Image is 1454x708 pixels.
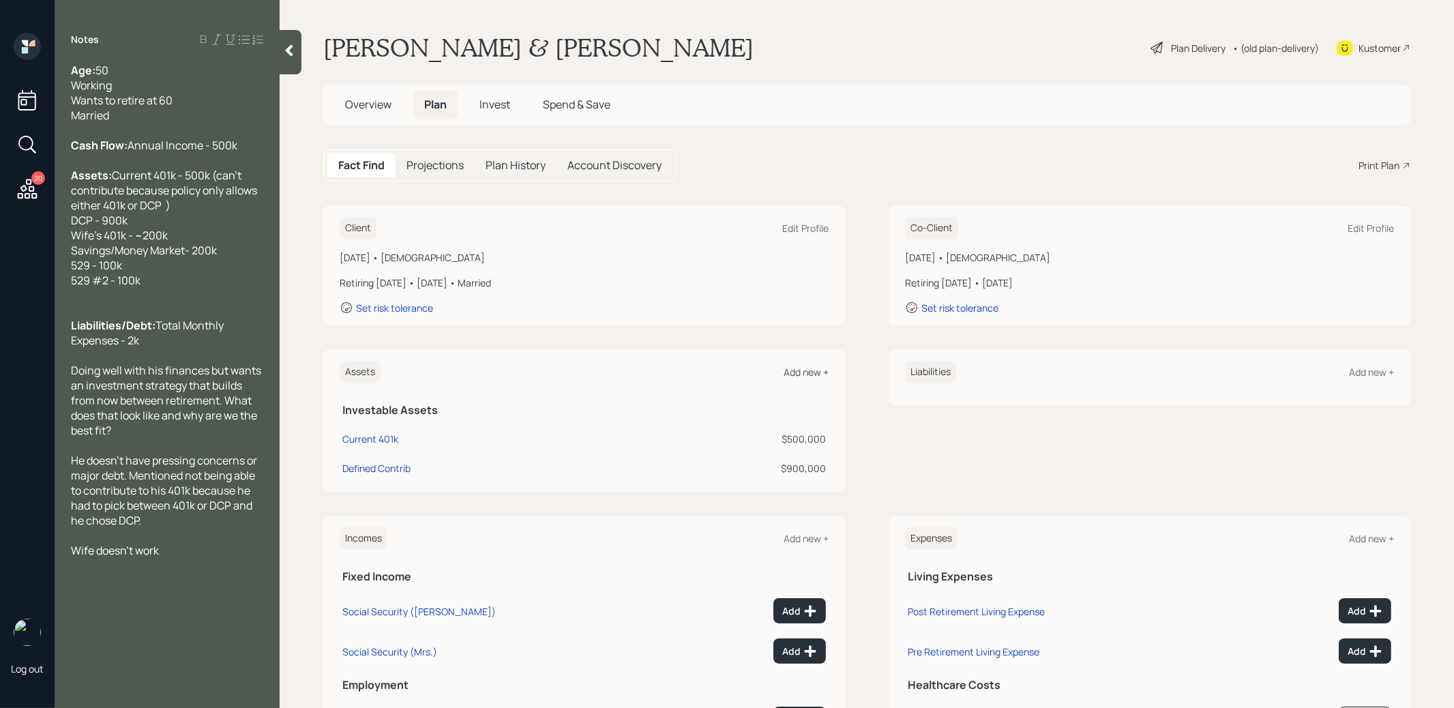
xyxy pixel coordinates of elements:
[782,604,817,618] div: Add
[905,217,958,239] h6: Co-Client
[1232,41,1319,55] div: • (old plan-delivery)
[71,543,159,558] span: Wife doesn't work
[31,171,45,185] div: 20
[342,432,398,446] div: Current 401k
[340,276,829,290] div: Retiring [DATE] • [DATE] • Married
[908,645,1039,658] div: Pre Retirement Living Expense
[342,679,826,692] h5: Employment
[479,97,510,112] span: Invest
[71,63,95,78] span: Age:
[567,159,662,172] h5: Account Discovery
[632,432,826,446] div: $500,000
[14,619,41,646] img: treva-nostdahl-headshot.png
[406,159,464,172] h5: Projections
[71,168,112,183] span: Assets:
[543,97,610,112] span: Spend & Save
[71,168,259,288] span: Current 401k - 500k (can't contribute because policy only allows either 401k or DCP ) DCP - 900k ...
[345,97,391,112] span: Overview
[340,217,376,239] h6: Client
[340,250,829,265] div: [DATE] • [DEMOGRAPHIC_DATA]
[1339,638,1391,664] button: Add
[905,250,1394,265] div: [DATE] • [DEMOGRAPHIC_DATA]
[71,318,155,333] span: Liabilities/Debt:
[1348,222,1394,235] div: Edit Profile
[71,33,99,46] label: Notes
[71,63,173,123] span: 50 Working Wants to retire at 60 Married
[71,138,128,153] span: Cash Flow:
[784,532,829,545] div: Add new +
[342,605,496,618] div: Social Security ([PERSON_NAME])
[773,598,826,623] button: Add
[486,159,546,172] h5: Plan History
[905,276,1394,290] div: Retiring [DATE] • [DATE]
[1349,366,1394,379] div: Add new +
[1349,532,1394,545] div: Add new +
[338,159,385,172] h5: Fact Find
[908,605,1045,618] div: Post Retirement Living Expense
[424,97,447,112] span: Plan
[356,301,433,314] div: Set risk tolerance
[11,662,44,675] div: Log out
[1359,158,1399,173] div: Print Plan
[340,527,387,550] h6: Incomes
[1359,41,1401,55] div: Kustomer
[340,361,381,383] h6: Assets
[323,33,754,63] h1: [PERSON_NAME] & [PERSON_NAME]
[71,453,259,528] span: He doesn't have pressing concerns or major debt. Mentioned not being able to contribute to his 40...
[908,679,1391,692] h5: Healthcare Costs
[921,301,998,314] div: Set risk tolerance
[1171,41,1226,55] div: Plan Delivery
[905,527,958,550] h6: Expenses
[1339,598,1391,623] button: Add
[782,222,829,235] div: Edit Profile
[1348,645,1382,658] div: Add
[71,318,226,348] span: Total Monthly Expenses - 2k
[342,570,826,583] h5: Fixed Income
[1348,604,1382,618] div: Add
[342,645,437,658] div: Social Security (Mrs.)
[632,461,826,475] div: $900,000
[773,638,826,664] button: Add
[782,645,817,658] div: Add
[905,361,956,383] h6: Liabilities
[342,461,411,475] div: Defined Contrib
[908,570,1391,583] h5: Living Expenses
[128,138,237,153] span: Annual Income - 500k
[71,363,263,438] span: Doing well with his finances but wants an investment strategy that builds from now between retire...
[784,366,829,379] div: Add new +
[342,404,826,417] h5: Investable Assets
